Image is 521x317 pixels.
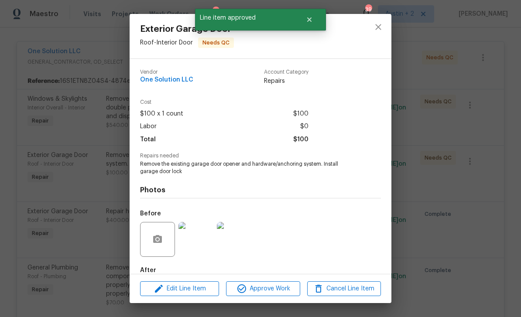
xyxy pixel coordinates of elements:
[140,120,157,133] span: Labor
[195,9,295,27] span: Line item approved
[140,24,234,34] span: Exterior Garage Door
[140,160,357,175] span: Remove the existing garage door opener and hardware/anchoring system. Install garage door lock
[226,281,300,297] button: Approve Work
[140,40,193,46] span: Roof - Interior Door
[143,283,216,294] span: Edit Line Item
[140,153,381,159] span: Repairs needed
[140,211,161,217] h5: Before
[140,186,381,194] h4: Photos
[140,267,156,273] h5: After
[307,281,381,297] button: Cancel Line Item
[140,133,156,146] span: Total
[140,99,308,105] span: Cost
[365,5,371,14] div: 39
[310,283,378,294] span: Cancel Line Item
[213,7,219,15] div: 1
[229,283,297,294] span: Approve Work
[295,11,324,28] button: Close
[264,69,308,75] span: Account Category
[140,108,183,120] span: $100 x 1 count
[264,77,308,85] span: Repairs
[199,38,233,47] span: Needs QC
[140,77,193,83] span: One Solution LLC
[293,133,308,146] span: $100
[300,120,308,133] span: $0
[140,281,219,297] button: Edit Line Item
[293,108,308,120] span: $100
[140,69,193,75] span: Vendor
[368,17,389,37] button: close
